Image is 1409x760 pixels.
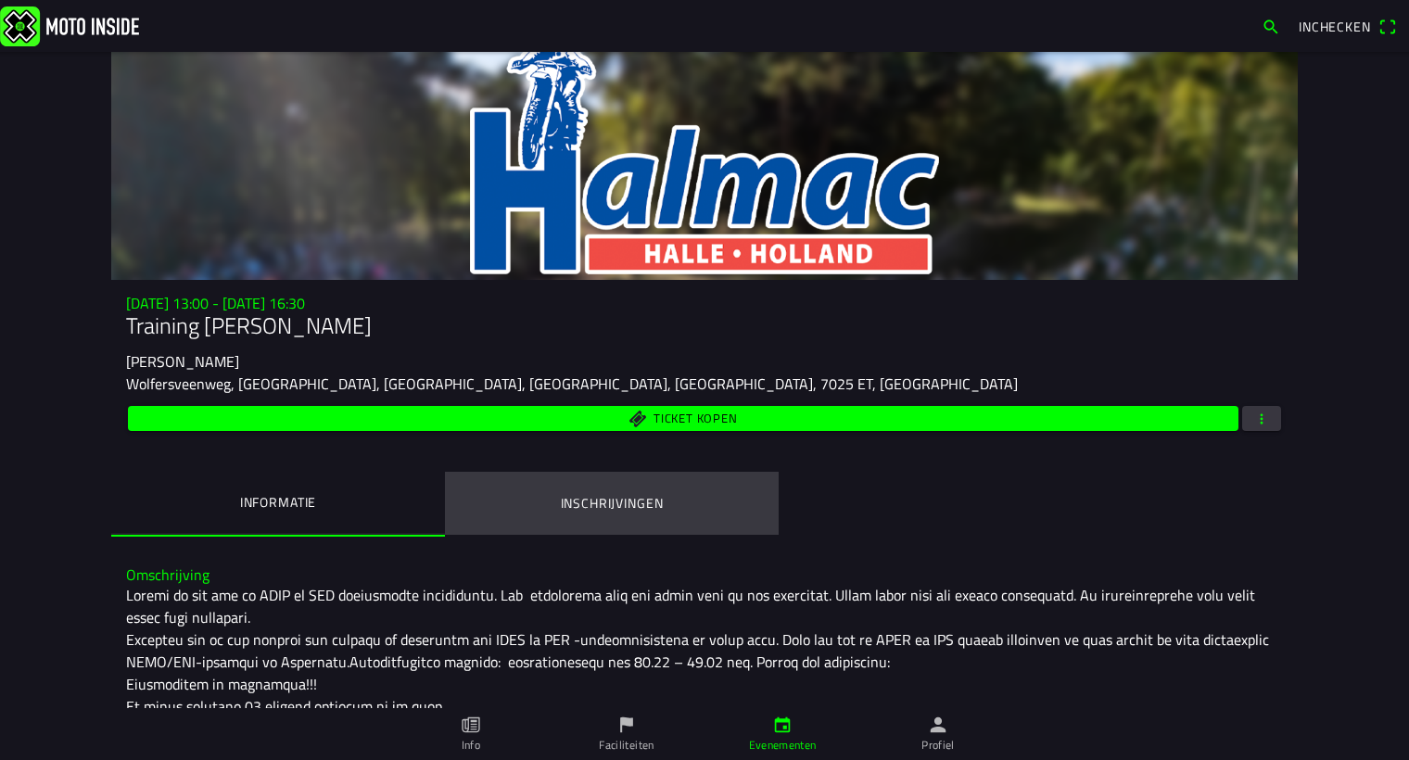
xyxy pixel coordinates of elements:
a: search [1252,10,1289,42]
h1: Training [PERSON_NAME] [126,312,1283,339]
ion-icon: flag [616,715,637,735]
span: Inchecken [1299,17,1371,36]
ion-label: Informatie [240,492,316,513]
ion-icon: person [928,715,948,735]
ion-label: Profiel [921,737,955,754]
ion-label: Inschrijvingen [561,493,664,513]
ion-icon: calendar [772,715,793,735]
ion-label: Info [462,737,480,754]
h3: Omschrijving [126,566,1283,584]
a: Incheckenqr scanner [1289,10,1405,42]
h3: [DATE] 13:00 - [DATE] 16:30 [126,295,1283,312]
ion-text: [PERSON_NAME] [126,350,239,373]
ion-label: Evenementen [749,737,817,754]
span: Ticket kopen [654,412,737,424]
ion-icon: paper [461,715,481,735]
ion-text: Wolfersveenweg, [GEOGRAPHIC_DATA], [GEOGRAPHIC_DATA], [GEOGRAPHIC_DATA], [GEOGRAPHIC_DATA], 7025 ... [126,373,1018,395]
ion-label: Faciliteiten [599,737,654,754]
